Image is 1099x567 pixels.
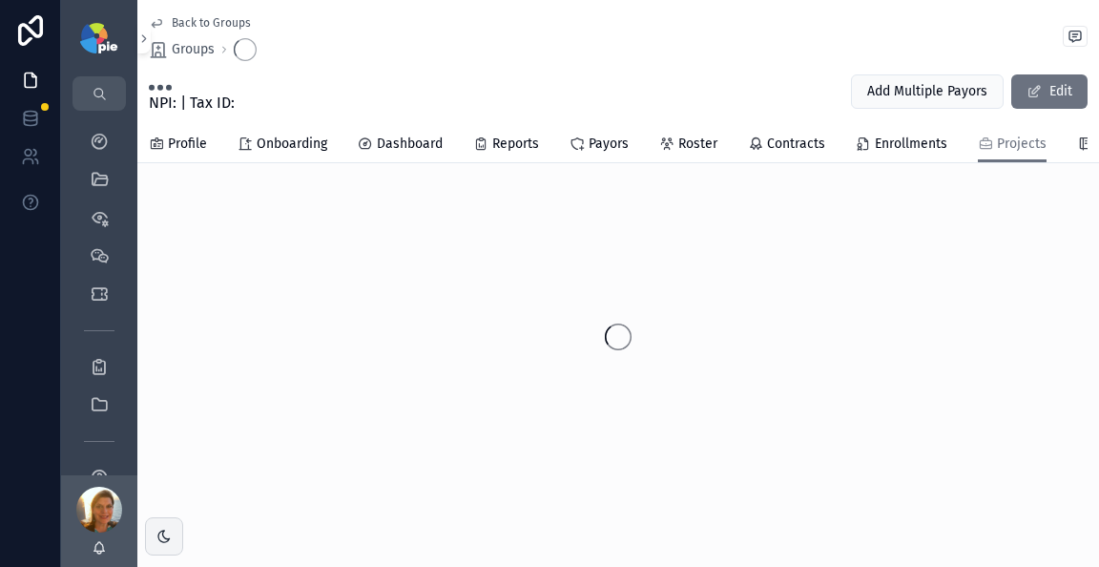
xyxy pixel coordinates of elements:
span: Roster [678,135,717,154]
span: Dashboard [377,135,443,154]
a: Dashboard [358,127,443,165]
a: Payors [570,127,629,165]
div: scrollable content [61,111,137,475]
span: Projects [997,135,1047,154]
a: Profile [149,127,207,165]
span: Profile [168,135,207,154]
a: Back to Groups [149,15,251,31]
button: Add Multiple Payors [851,74,1004,109]
span: NPI: | Tax ID: [149,92,235,115]
span: Contracts [767,135,825,154]
span: Onboarding [257,135,327,154]
span: Enrollments [875,135,947,154]
span: Reports [492,135,539,154]
a: Enrollments [856,127,947,165]
span: Groups [172,40,215,59]
img: App logo [80,23,117,53]
a: Onboarding [238,127,327,165]
a: Contracts [748,127,825,165]
button: Edit [1011,74,1088,109]
a: Groups [149,40,215,59]
a: Roster [659,127,717,165]
a: Projects [978,127,1047,163]
span: Back to Groups [172,15,251,31]
span: Payors [589,135,629,154]
a: Reports [473,127,539,165]
span: Add Multiple Payors [867,82,987,101]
